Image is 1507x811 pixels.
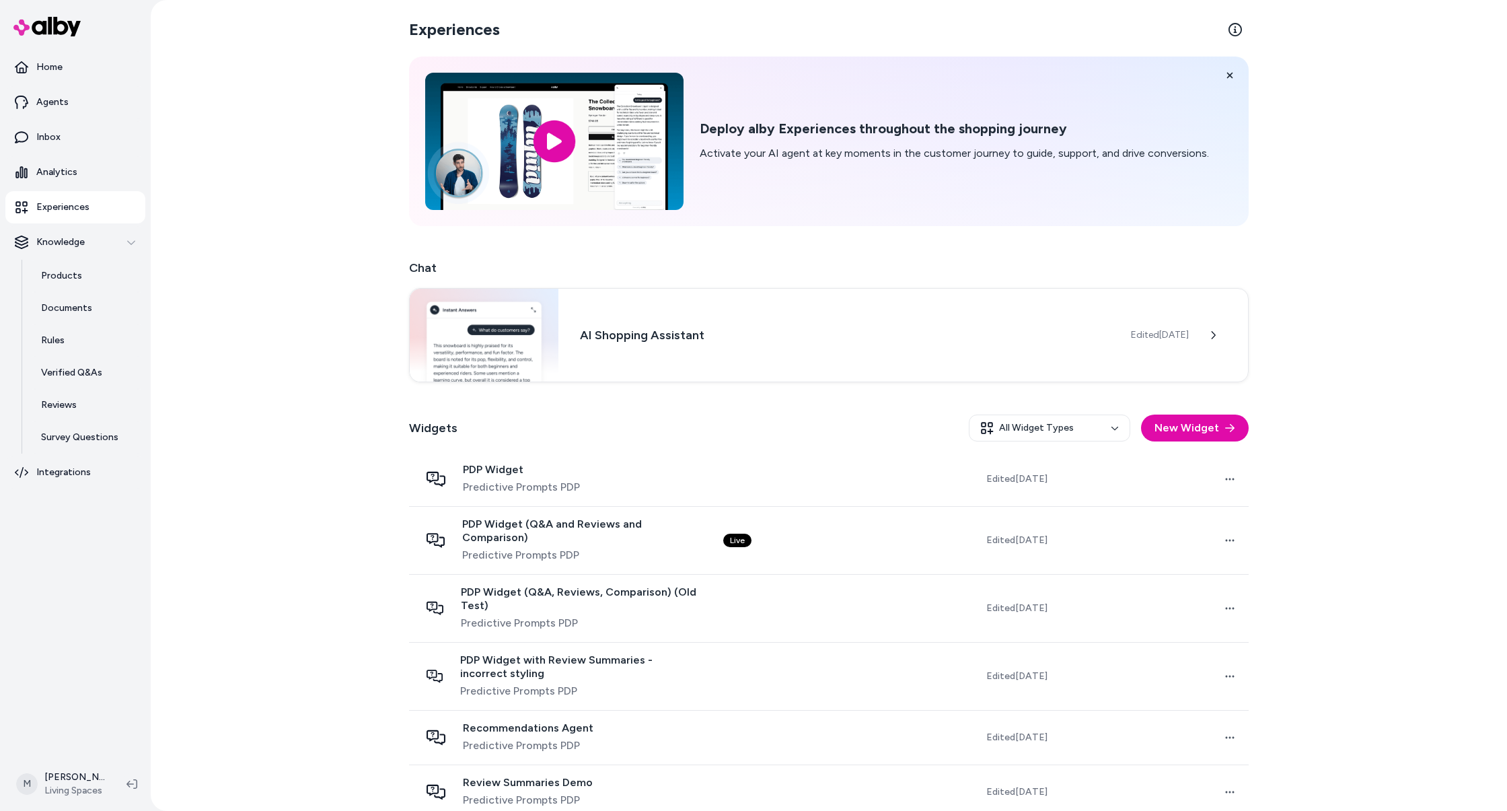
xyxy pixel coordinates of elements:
span: Edited [DATE] [986,670,1047,683]
a: Products [28,260,145,292]
a: Analytics [5,156,145,188]
span: PDP Widget (Q&A and Reviews and Comparison) [462,518,702,544]
p: Activate your AI agent at key moments in the customer journey to guide, support, and drive conver... [700,145,1209,162]
a: Rules [28,324,145,357]
p: Home [36,61,63,74]
a: Verified Q&As [28,357,145,389]
span: M [16,773,38,795]
button: All Widget Types [969,415,1130,442]
span: Recommendations Agent [463,721,593,735]
p: Products [41,269,82,283]
a: Home [5,51,145,83]
p: Knowledge [36,236,85,249]
p: Inbox [36,131,61,144]
p: Integrations [36,466,91,479]
p: Survey Questions [41,431,118,444]
a: Survey Questions [28,421,145,454]
button: Knowledge [5,226,145,258]
p: Reviews [41,398,77,412]
span: Edited [DATE] [986,785,1047,799]
a: Agents [5,86,145,118]
span: Predictive Prompts PDP [461,615,701,631]
a: Reviews [28,389,145,421]
img: alby Logo [13,17,81,36]
span: Edited [DATE] [986,472,1047,486]
span: Edited [DATE] [1131,328,1189,342]
a: Chat widgetAI Shopping AssistantEdited[DATE] [409,288,1249,382]
span: Review Summaries Demo [463,776,593,789]
a: Inbox [5,121,145,153]
span: Predictive Prompts PDP [460,683,701,699]
p: Rules [41,334,65,347]
span: PDP Widget (Q&A, Reviews, Comparison) (Old Test) [461,586,701,612]
p: Experiences [36,201,89,214]
h2: Deploy alby Experiences throughout the shopping journey [700,120,1209,137]
h2: Widgets [409,419,457,437]
p: [PERSON_NAME] [44,771,105,784]
h2: Experiences [409,19,500,40]
p: Analytics [36,166,77,179]
h3: AI Shopping Assistant [580,326,1109,345]
div: Live [723,534,751,547]
span: Predictive Prompts PDP [463,738,593,754]
span: PDP Widget with Review Summaries - incorrect styling [460,654,701,680]
p: Agents [36,96,69,109]
a: Experiences [5,191,145,223]
button: M[PERSON_NAME]Living Spaces [8,763,116,806]
span: Predictive Prompts PDP [463,479,580,495]
img: Chat widget [410,289,558,382]
span: Predictive Prompts PDP [462,547,702,563]
button: New Widget [1141,415,1249,442]
span: Predictive Prompts PDP [463,792,593,808]
span: Living Spaces [44,784,105,798]
a: Documents [28,292,145,324]
a: Integrations [5,456,145,489]
span: Edited [DATE] [986,602,1047,615]
span: Edited [DATE] [986,731,1047,744]
span: PDP Widget [463,463,580,477]
h2: Chat [409,258,1249,277]
p: Documents [41,302,92,315]
p: Verified Q&As [41,366,102,380]
span: Edited [DATE] [986,534,1047,547]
